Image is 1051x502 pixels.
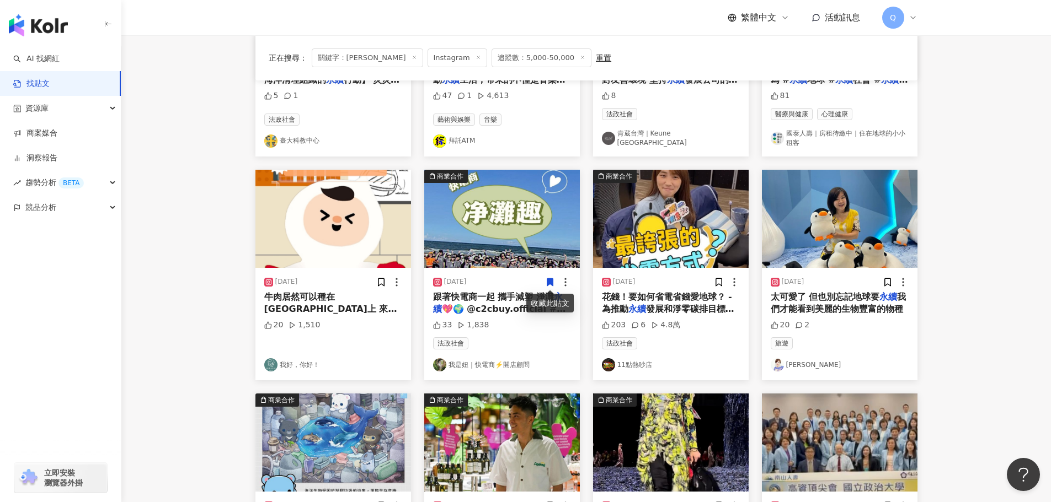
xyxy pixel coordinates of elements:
span: 關鍵字：[PERSON_NAME] [312,48,423,67]
div: [DATE] [782,277,804,287]
div: 商業合作 [606,171,632,182]
span: 💖🌍 @c2cbuy.official #淨灘 #海邊 #愛地球 #回收 #垃圾 [433,304,566,326]
a: KOL Avatar拜託ATM [433,134,571,148]
span: 友愛地球 🌍 用愛響應 B Corp 是對友善環境·堅持 [602,62,738,85]
div: 203 [602,320,626,331]
img: KOL Avatar [771,132,784,145]
div: 33 [433,320,452,331]
a: chrome extension立即安裝 瀏覽器外掛 [14,463,107,493]
a: KOL Avatar我好，你好！ [264,358,402,371]
span: 資源庫 [25,96,49,121]
div: 1 [457,90,472,101]
div: 5 [264,90,279,101]
span: 法政社會 [602,337,637,349]
div: [DATE] [444,277,467,287]
a: KOL Avatar11點熱吵店 [602,358,740,371]
span: 花錢！要如何省電省錢愛地球？ - 為推動 [602,292,732,314]
img: chrome extension [18,469,39,487]
span: 位地球租客持續關注👀 一起用行動為 # [771,62,909,85]
img: KOL Avatar [264,134,278,148]
div: 收藏此貼文 [526,294,574,312]
img: post-image [593,393,749,492]
div: 8 [602,90,616,101]
a: KOL Avatar肯葳台灣｜Keune [GEOGRAPHIC_DATA] [602,129,740,148]
img: KOL Avatar [771,358,784,371]
div: post-image商業合作 [593,393,749,492]
div: post-image商業合作 [424,170,580,268]
div: 4.8萬 [651,320,680,331]
a: searchAI 找網紅 [13,53,60,64]
span: Q [890,12,896,24]
span: 牛肉居然可以種在[GEOGRAPHIC_DATA]上 來自韓國 可以吃的 [264,292,397,327]
img: KOL Avatar [264,358,278,371]
a: KOL Avatar我是妞｜快電商⚡️開店顧問 [433,358,571,371]
a: 洞察報告 [13,153,57,164]
span: rise [13,179,21,187]
img: post-image [593,170,749,268]
img: KOL Avatar [602,132,615,145]
img: KOL Avatar [602,358,615,371]
img: logo [9,14,68,36]
span: 發展和淨零碳排目標， 亞太 [602,304,734,326]
div: 商業合作 [268,395,295,406]
mark: 永續 [628,304,646,314]
span: 旅遊 [771,337,793,349]
mark: 永續 [879,292,897,302]
span: 地球而唱的歌！ TVBS GOOD 推動 [433,62,568,85]
span: 音樂 [479,114,502,126]
mark: 永續 [835,74,853,85]
mark: 永續 [326,74,344,85]
div: 1 [284,90,298,101]
mark: 永續 [667,74,685,85]
mark: 永續 [442,74,460,85]
a: KOL Avatar[PERSON_NAME] [771,358,909,371]
span: 探勘隊｜Coldplay樂團與海洋清理組織的 [264,62,395,85]
span: 心理健康 [817,108,852,120]
img: post-image [424,393,580,492]
img: post-image [255,170,411,268]
img: KOL Avatar [433,134,446,148]
a: 找貼文 [13,78,50,89]
mark: 永續 [433,292,563,314]
img: post-image [762,393,917,492]
div: 1,838 [457,320,489,331]
img: post-image [424,170,580,268]
div: [DATE] [275,277,298,287]
div: 4,613 [477,90,509,101]
div: 重置 [596,53,611,62]
span: 太可愛了 但也別忘記地球要 [771,292,880,302]
div: 47 [433,90,452,101]
div: 2 [795,320,809,331]
span: Instagram [428,48,487,67]
div: 20 [771,320,790,331]
a: KOL Avatar臺大科教中心 [264,134,402,148]
img: post-image [762,170,917,268]
img: KOL Avatar [433,358,446,371]
span: 我們才能看到美麗的生物豐富的物種 [771,292,906,314]
div: post-image商業合作 [424,393,580,492]
mark: 永續 [789,74,807,85]
a: KOL Avatar國泰人壽｜房租待繳中｜住在地球的小小租客 [771,129,909,148]
div: post-image商業合作 [255,393,411,492]
span: 趨勢分析 [25,170,84,195]
span: 法政社會 [264,114,300,126]
div: 81 [771,90,790,101]
span: 競品分析 [25,195,56,220]
span: 活動訊息 [825,12,860,23]
span: 追蹤數：5,000-50,000 [492,48,591,67]
div: 商業合作 [437,395,463,406]
iframe: Help Scout Beacon - Open [1007,458,1040,491]
span: 地球 # [807,74,835,85]
mark: 永續 [881,74,908,85]
div: 商業合作 [437,171,463,182]
span: 法政社會 [433,337,468,349]
div: 6 [631,320,645,331]
div: 1,510 [289,320,320,331]
img: post-image [255,393,411,492]
span: 跟著快電商一起 攜手減塑 淨灘 [433,292,554,302]
div: BETA [58,177,84,188]
span: 法政社會 [602,108,637,120]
